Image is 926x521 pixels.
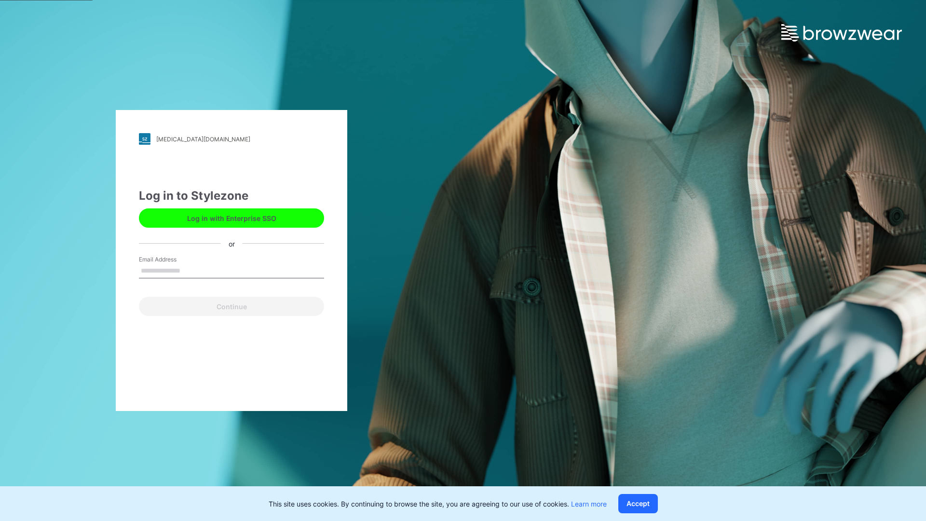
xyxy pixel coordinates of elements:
[139,208,324,228] button: Log in with Enterprise SSO
[139,133,324,145] a: [MEDICAL_DATA][DOMAIN_NAME]
[139,187,324,205] div: Log in to Stylezone
[618,494,658,513] button: Accept
[781,24,902,41] img: browzwear-logo.e42bd6dac1945053ebaf764b6aa21510.svg
[156,136,250,143] div: [MEDICAL_DATA][DOMAIN_NAME]
[269,499,607,509] p: This site uses cookies. By continuing to browse the site, you are agreeing to our use of cookies.
[571,500,607,508] a: Learn more
[139,133,150,145] img: stylezone-logo.562084cfcfab977791bfbf7441f1a819.svg
[139,255,206,264] label: Email Address
[221,238,243,248] div: or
